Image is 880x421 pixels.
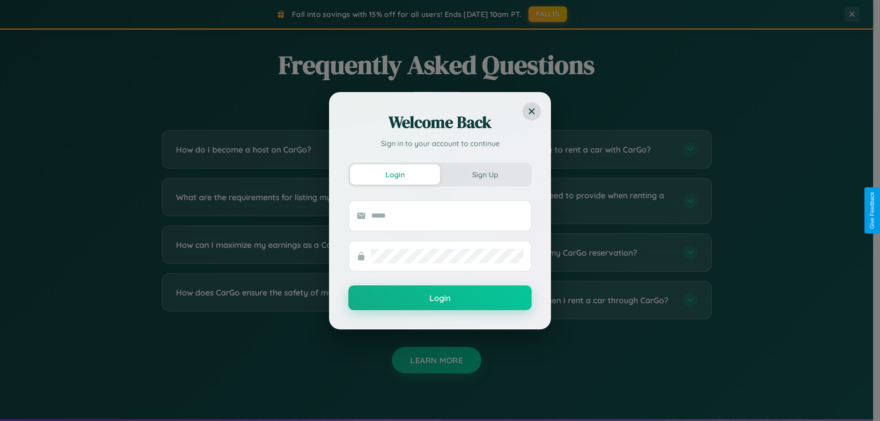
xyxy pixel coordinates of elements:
[348,111,532,133] h2: Welcome Back
[348,285,532,310] button: Login
[440,164,530,185] button: Sign Up
[869,192,875,229] div: Give Feedback
[350,164,440,185] button: Login
[348,138,532,149] p: Sign in to your account to continue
